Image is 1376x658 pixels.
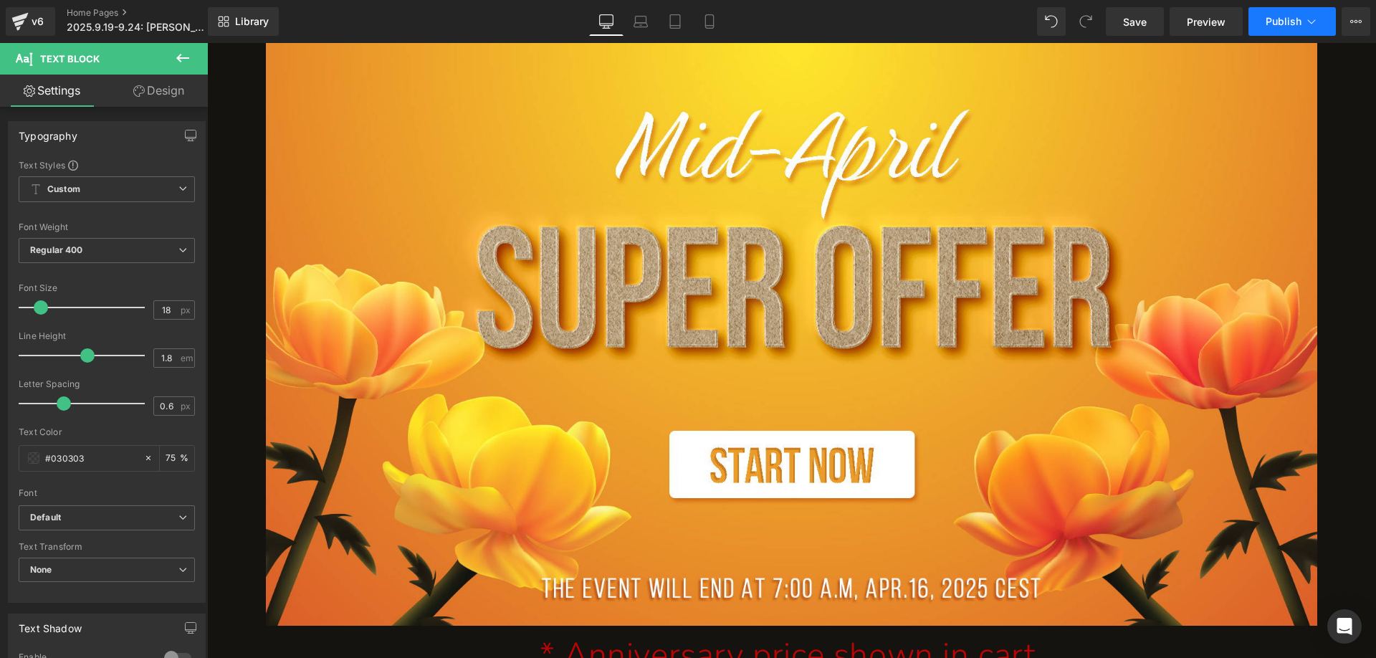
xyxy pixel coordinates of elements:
div: Text Transform [19,542,195,552]
div: v6 [29,12,47,31]
a: Tablet [658,7,692,36]
span: px [181,305,193,315]
span: 2025.9.19-9.24: [PERSON_NAME] 26-jähriges Jubiläum [67,22,204,33]
div: Font Size [19,283,195,293]
span: Library [235,15,269,28]
i: Default [30,512,61,524]
div: Font Weight [19,222,195,232]
div: Font [19,488,195,498]
a: v6 [6,7,55,36]
span: em [181,353,193,363]
a: Desktop [589,7,623,36]
a: Preview [1170,7,1243,36]
button: More [1342,7,1370,36]
span: Save [1123,14,1147,29]
a: New Library [208,7,279,36]
div: Text Shadow [19,614,82,634]
button: Redo [1071,7,1100,36]
span: Publish [1266,16,1301,27]
a: Home Pages [67,7,231,19]
a: Mobile [692,7,727,36]
div: Text Color [19,427,195,437]
div: Line Height [19,331,195,341]
button: Publish [1248,7,1336,36]
div: % [160,446,194,471]
span: px [181,401,193,411]
div: Open Intercom Messenger [1327,609,1362,644]
div: Letter Spacing [19,379,195,389]
div: Text Styles [19,159,195,171]
a: Design [107,75,211,107]
button: Undo [1037,7,1066,36]
span: Text Block [40,53,100,65]
b: Custom [47,183,80,196]
b: Regular 400 [30,244,83,255]
span: Preview [1187,14,1225,29]
input: Color [45,450,137,466]
b: None [30,564,52,575]
div: Typography [19,122,77,142]
a: Laptop [623,7,658,36]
